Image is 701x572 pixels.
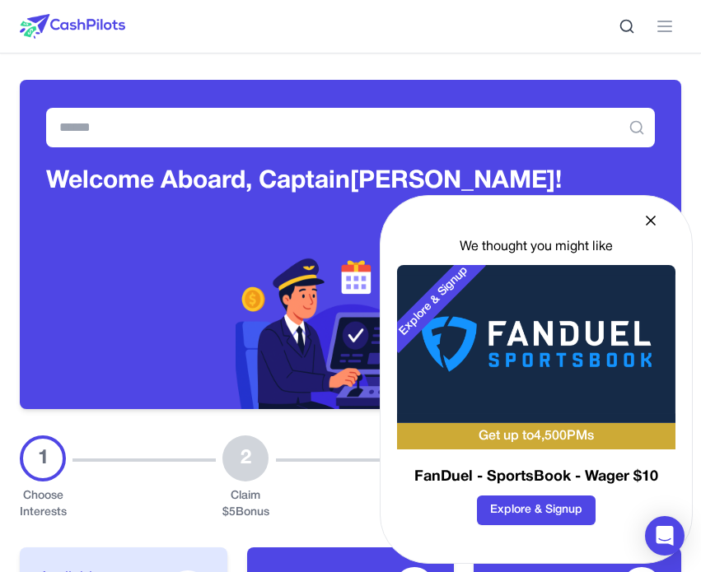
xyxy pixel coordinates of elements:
div: Claim $ 5 Bonus [222,488,269,521]
h3: FanDuel - SportsBook - Wager $10 [397,466,675,489]
div: 1 [20,435,66,481]
img: Header decoration [20,244,681,409]
img: FanDuel - SportsBook - Wager $10 [397,265,675,423]
div: Explore & Signup [382,249,486,353]
div: Open Intercom Messenger [645,516,685,556]
h3: Welcome Aboard, Captain [PERSON_NAME]! [46,167,655,197]
button: Explore & Signup [477,495,596,525]
img: CashPilots Logo [20,14,125,39]
div: Get up to 4,500 PMs [397,423,675,449]
div: We thought you might like [397,237,675,257]
div: Choose Interests [20,488,66,521]
div: 2 [222,435,269,481]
